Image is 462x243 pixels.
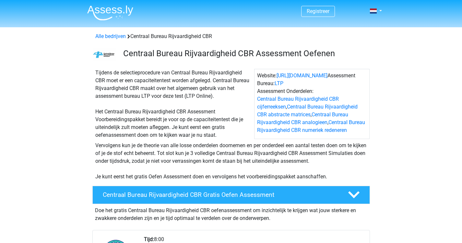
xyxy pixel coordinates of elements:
[144,236,154,242] b: Tijd:
[92,204,370,222] div: Doe het gratis Centraal Bureau Rijvaardigheid CBR oefenassessment om inzichtelijk te krijgen wat ...
[257,104,358,118] a: Centraal Bureau Rijvaardigheid CBR abstracte matrices
[254,69,370,139] div: Website: Assessment Bureau: Assessment Onderdelen: , , ,
[277,72,327,79] a: [URL][DOMAIN_NAME]
[257,119,365,133] a: Centraal Bureau Rijvaardigheid CBR numeriek redeneren
[87,5,133,20] img: Assessly
[93,32,370,40] div: Centraal Bureau Rijvaardigheid CBR
[257,111,348,125] a: Centraal Bureau Rijvaardigheid CBR analogieen
[93,142,370,181] div: Vervolgens kun je de theorie van alle losse onderdelen doornemen en per onderdeel een aantal test...
[103,191,338,198] h4: Centraal Bureau Rijvaardigheid CBR Gratis Oefen Assessment
[93,69,254,139] div: Tijdens de selectieprocedure van Centraal Bureau Rijvaardigheid CBR moet er een capaciteitentest ...
[123,48,365,58] h3: Centraal Bureau Rijvaardigheid CBR Assessment Oefenen
[275,80,283,86] a: LTP
[95,33,126,39] a: Alle bedrijven
[90,186,373,204] a: Centraal Bureau Rijvaardigheid CBR Gratis Oefen Assessment
[307,8,329,14] a: Registreer
[257,96,339,110] a: Centraal Bureau Rijvaardigheid CBR cijferreeksen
